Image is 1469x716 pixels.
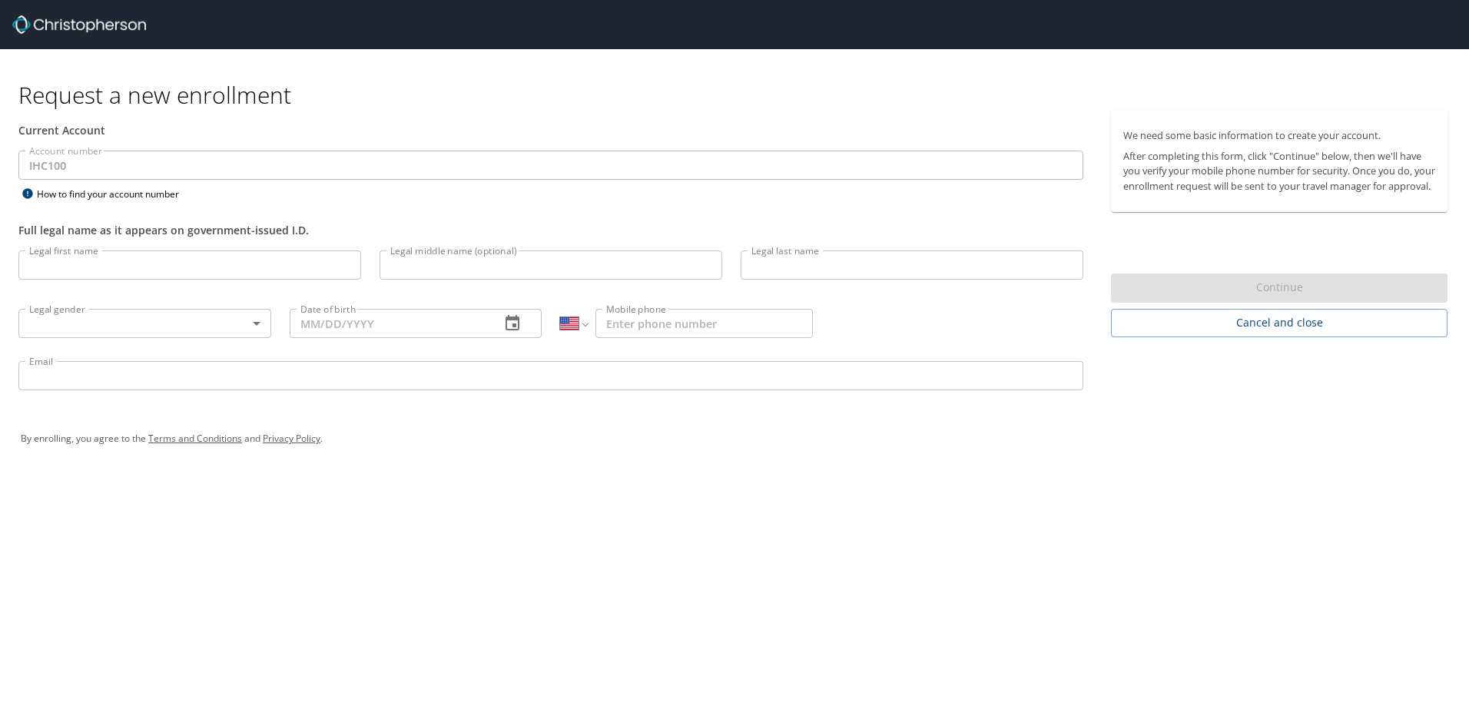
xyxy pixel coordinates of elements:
[1111,309,1447,337] button: Cancel and close
[18,122,1083,138] div: Current Account
[18,309,271,338] div: ​
[18,184,211,204] div: How to find your account number
[18,222,1083,238] div: Full legal name as it appears on government-issued I.D.
[1123,313,1435,333] span: Cancel and close
[290,309,489,338] input: MM/DD/YYYY
[148,432,242,445] a: Terms and Conditions
[18,80,1460,110] h1: Request a new enrollment
[21,419,1448,458] div: By enrolling, you agree to the and .
[1123,128,1435,143] p: We need some basic information to create your account.
[1123,149,1435,194] p: After completing this form, click "Continue" below, then we'll have you verify your mobile phone ...
[595,309,813,338] input: Enter phone number
[12,15,146,34] img: cbt logo
[263,432,320,445] a: Privacy Policy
